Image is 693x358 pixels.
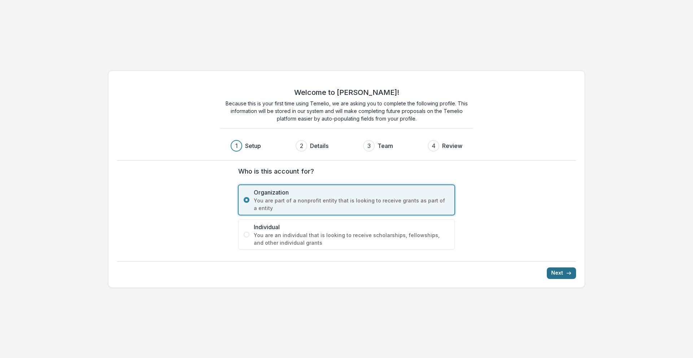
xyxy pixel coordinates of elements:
div: Progress [231,140,462,152]
label: Who is this account for? [238,166,450,176]
div: 4 [432,141,436,150]
h2: Welcome to [PERSON_NAME]! [294,88,399,97]
button: Next [547,267,576,279]
div: 3 [367,141,371,150]
h3: Details [310,141,328,150]
div: 1 [235,141,238,150]
div: 2 [300,141,303,150]
span: Organization [254,188,449,197]
h3: Review [442,141,462,150]
span: You are part of a nonprofit entity that is looking to receive grants as part of a entity [254,197,449,212]
h3: Team [378,141,393,150]
h3: Setup [245,141,261,150]
span: Individual [254,223,449,231]
span: You are an individual that is looking to receive scholarships, fellowships, and other individual ... [254,231,449,246]
p: Because this is your first time using Temelio, we are asking you to complete the following profil... [220,100,473,122]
